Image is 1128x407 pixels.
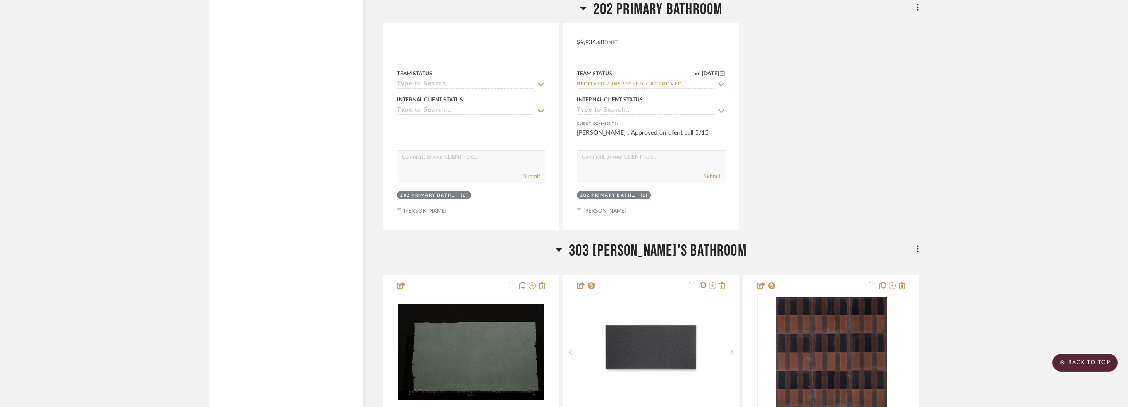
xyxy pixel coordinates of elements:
div: Internal Client Status [577,96,643,104]
div: Internal Client Status [397,96,463,104]
img: Stone: Countertop & Shower Threshold/Niche [398,304,544,400]
button: Submit [523,172,540,180]
input: Type to Search… [397,107,534,115]
div: Team Status [397,70,432,78]
scroll-to-top-button: BACK TO TOP [1052,354,1118,372]
div: [PERSON_NAME] : Approved on client call 5/15 [577,128,725,146]
span: 303 [PERSON_NAME]'S BATHROOM [569,241,747,260]
input: Type to Search… [577,81,714,89]
input: Type to Search… [577,107,714,115]
div: (1) [461,192,468,199]
input: Type to Search… [397,81,534,89]
span: [DATE] [701,70,720,77]
div: 202 PRIMARY BATHROOM [580,192,638,199]
div: (1) [641,192,648,199]
span: on [695,71,701,76]
button: Submit [704,172,720,180]
div: 202 PRIMARY BATHROOM [400,192,459,199]
div: Team Status [577,70,612,78]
